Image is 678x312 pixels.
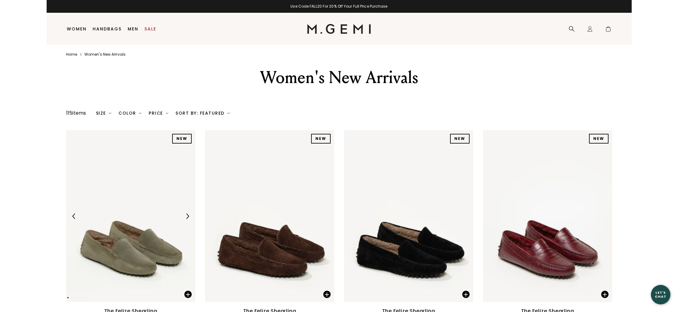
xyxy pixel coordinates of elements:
img: Next Arrow [185,213,190,219]
a: Women [67,26,87,31]
div: NEW [172,134,192,144]
div: 1 / 2 [47,4,632,9]
div: Color [119,111,141,116]
div: NEW [450,134,470,144]
a: Women's new arrivals [84,52,126,57]
div: Women's New Arrivals [233,67,445,88]
a: Handbags [93,26,122,31]
div: Let's Chat [651,291,670,298]
div: Size [96,111,112,116]
img: M.Gemi [307,24,371,34]
img: The Felize Shearling [344,130,473,302]
a: Men [128,26,138,31]
div: Price [149,111,168,116]
div: 115 items [66,109,86,117]
img: Previous Arrow [71,213,77,219]
img: chevron-down.svg [227,112,230,114]
img: The Felize Shearling [205,130,334,302]
div: Sort By: Featured [176,111,230,116]
img: chevron-down.svg [109,112,111,114]
img: The Felize Shearling [483,130,612,302]
a: Sale [144,26,156,31]
img: The Felize Shearling [66,130,195,302]
div: NEW [589,134,609,144]
img: chevron-down.svg [166,112,168,114]
a: Home [66,52,77,57]
img: chevron-down.svg [139,112,141,114]
div: NEW [311,134,331,144]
